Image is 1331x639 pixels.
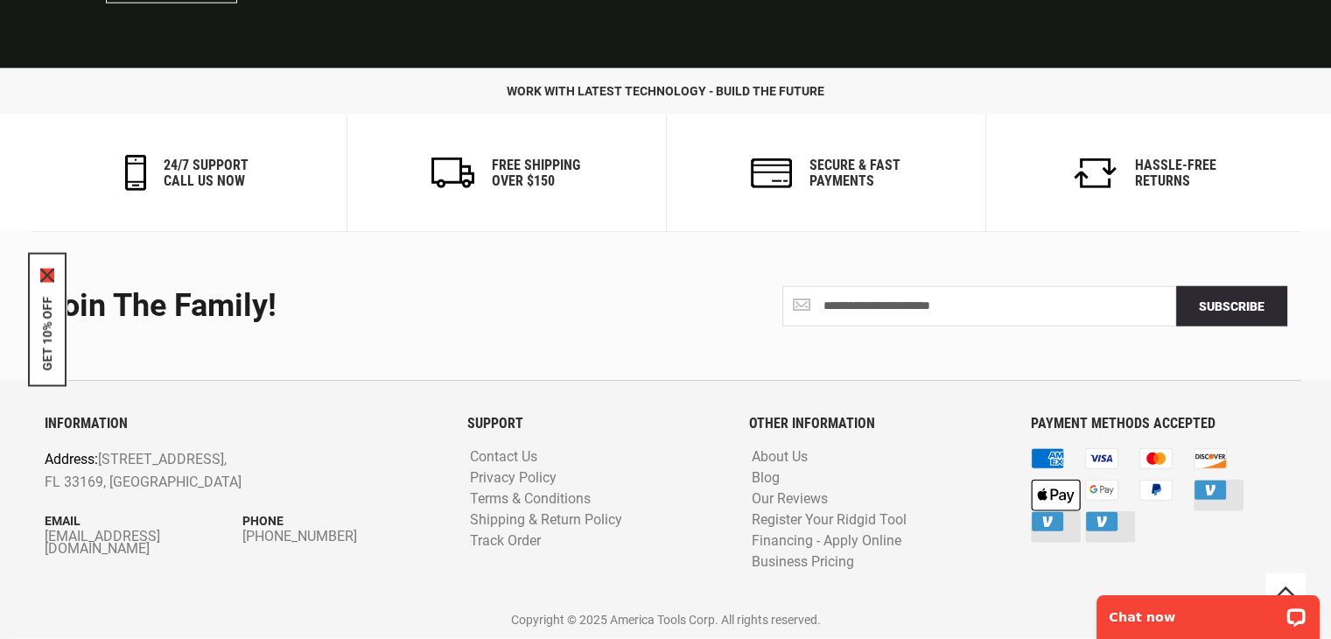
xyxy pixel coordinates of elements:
a: Business Pricing [747,554,858,571]
h6: Hassle-Free Returns [1135,158,1216,188]
div: Join the Family! [45,289,653,324]
p: Copyright © 2025 America Tools Corp. All rights reserved. [45,610,1287,629]
h6: 24/7 support call us now [164,158,249,188]
a: [EMAIL_ADDRESS][DOMAIN_NAME] [45,530,243,555]
svg: close icon [40,269,54,283]
a: Track Order [466,533,545,550]
a: Contact Us [466,449,542,466]
p: Phone [242,511,441,530]
span: Address: [45,451,98,467]
h6: Free Shipping Over $150 [492,158,580,188]
a: Blog [747,470,784,487]
button: Subscribe [1176,286,1287,327]
a: About Us [747,449,812,466]
h6: OTHER INFORMATION [749,416,1005,432]
h6: PAYMENT METHODS ACCEPTED [1031,416,1286,432]
p: [STREET_ADDRESS], FL 33169, [GEOGRAPHIC_DATA] [45,448,362,493]
a: Register Your Ridgid Tool [747,512,911,529]
a: Terms & Conditions [466,491,595,508]
span: Subscribe [1199,299,1264,313]
a: Shipping & Return Policy [466,512,627,529]
a: [PHONE_NUMBER] [242,530,441,543]
button: GET 10% OFF [40,297,54,371]
h6: INFORMATION [45,416,441,432]
a: Financing - Apply Online [747,533,906,550]
iframe: LiveChat chat widget [1085,584,1331,639]
h6: SUPPORT [467,416,723,432]
p: Email [45,511,243,530]
a: Privacy Policy [466,470,561,487]
button: Close [40,269,54,283]
h6: secure & fast payments [809,158,900,188]
a: Our Reviews [747,491,832,508]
